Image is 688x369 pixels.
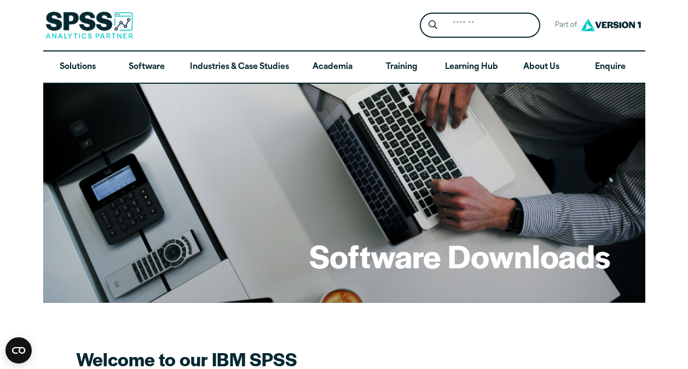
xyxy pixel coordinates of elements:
[549,18,578,33] span: Part of
[429,20,437,30] svg: Search magnifying glass icon
[43,51,645,83] nav: Desktop version of site main menu
[45,11,133,39] img: SPSS Analytics Partner
[423,15,443,36] button: Search magnifying glass icon
[576,51,645,83] a: Enquire
[420,13,540,38] form: Site Header Search Form
[298,51,367,83] a: Academia
[5,337,32,364] button: Open CMP widget
[181,51,298,83] a: Industries & Case Studies
[507,51,576,83] a: About Us
[578,15,644,35] img: Version1 Logo
[436,51,507,83] a: Learning Hub
[43,51,112,83] a: Solutions
[367,51,436,83] a: Training
[112,51,181,83] a: Software
[309,234,610,277] h1: Software Downloads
